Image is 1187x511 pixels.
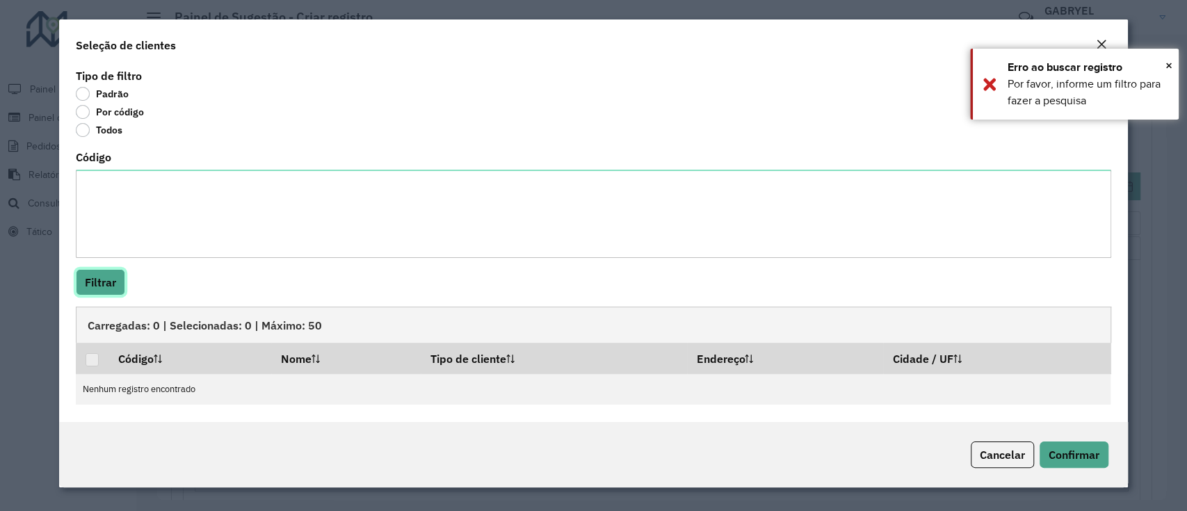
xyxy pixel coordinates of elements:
th: Tipo de cliente [421,343,687,373]
td: Nenhum registro encontrado [76,373,1111,405]
span: × [1165,58,1172,73]
div: Por favor, informe um filtro para fazer a pesquisa [1008,76,1168,109]
label: Por código [76,105,144,119]
span: Confirmar [1049,448,1099,462]
span: Cancelar [980,448,1025,462]
label: Código [76,149,111,165]
label: Tipo de filtro [76,67,142,84]
button: Close [1092,36,1111,54]
button: Cancelar [971,441,1034,468]
div: Carregadas: 0 | Selecionadas: 0 | Máximo: 50 [76,307,1111,343]
button: Confirmar [1040,441,1108,468]
button: Close [1165,55,1172,76]
th: Endereço [687,343,883,373]
h4: Seleção de clientes [76,37,176,54]
th: Cidade / UF [883,343,1111,373]
em: Fechar [1096,39,1107,50]
label: Todos [76,123,122,137]
th: Código [109,343,271,373]
th: Nome [271,343,421,373]
label: Padrão [76,87,129,101]
div: Erro ao buscar registro [1008,59,1168,76]
button: Filtrar [76,269,125,295]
